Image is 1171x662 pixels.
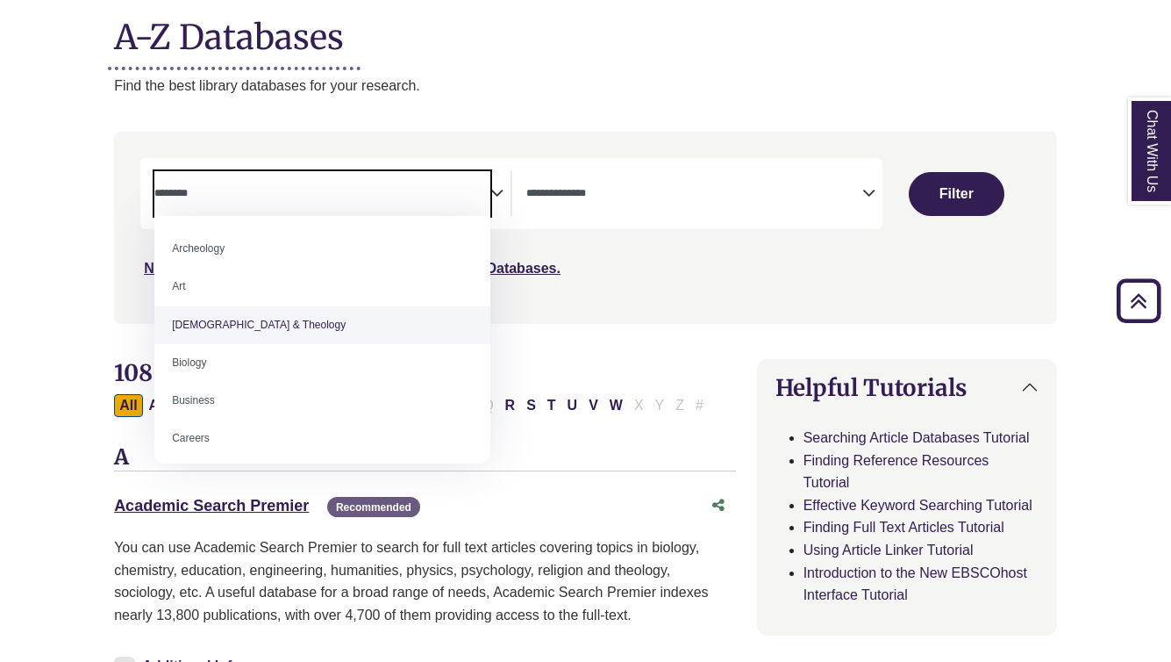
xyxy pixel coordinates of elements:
[154,230,489,268] li: Archeology
[583,394,603,417] button: Filter Results V
[521,394,541,417] button: Filter Results S
[114,132,1057,323] nav: Search filters
[154,268,489,306] li: Art
[114,445,736,471] h3: A
[154,344,489,382] li: Biology
[803,498,1032,513] a: Effective Keyword Searching Tutorial
[114,4,1057,57] h1: A-Z Databases
[803,520,1004,535] a: Finding Full Text Articles Tutorial
[1110,289,1167,313] a: Back to Top
[114,394,142,417] button: All
[154,188,490,202] textarea: Search
[114,75,1057,97] p: Find the best library databases for your research.
[327,497,420,517] span: Recommended
[154,382,489,420] li: Business
[701,489,736,522] button: Share this database
[803,453,989,491] a: Finding Reference Resources Tutorial
[542,394,561,417] button: Filter Results T
[144,261,561,276] a: Not sure where to start? Check our Recommended Databases.
[154,420,489,457] li: Careers
[909,172,1004,216] button: Submit for Search Results
[114,536,736,626] p: You can use Academic Search Premier to search for full text articles covering topics in biology, ...
[758,360,1056,415] button: Helpful Tutorials
[114,358,273,387] span: 108 Databases
[803,565,1027,603] a: Introduction to the New EBSCOhost Interface Tutorial
[114,397,710,412] div: Alpha-list to filter by first letter of database name
[114,497,309,514] a: Academic Search Premier
[803,430,1030,445] a: Searching Article Databases Tutorial
[500,394,521,417] button: Filter Results R
[154,306,489,344] li: [DEMOGRAPHIC_DATA] & Theology
[562,394,583,417] button: Filter Results U
[803,543,974,558] a: Using Article Linker Tutorial
[526,188,862,202] textarea: Search
[604,394,628,417] button: Filter Results W
[144,394,165,417] button: Filter Results A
